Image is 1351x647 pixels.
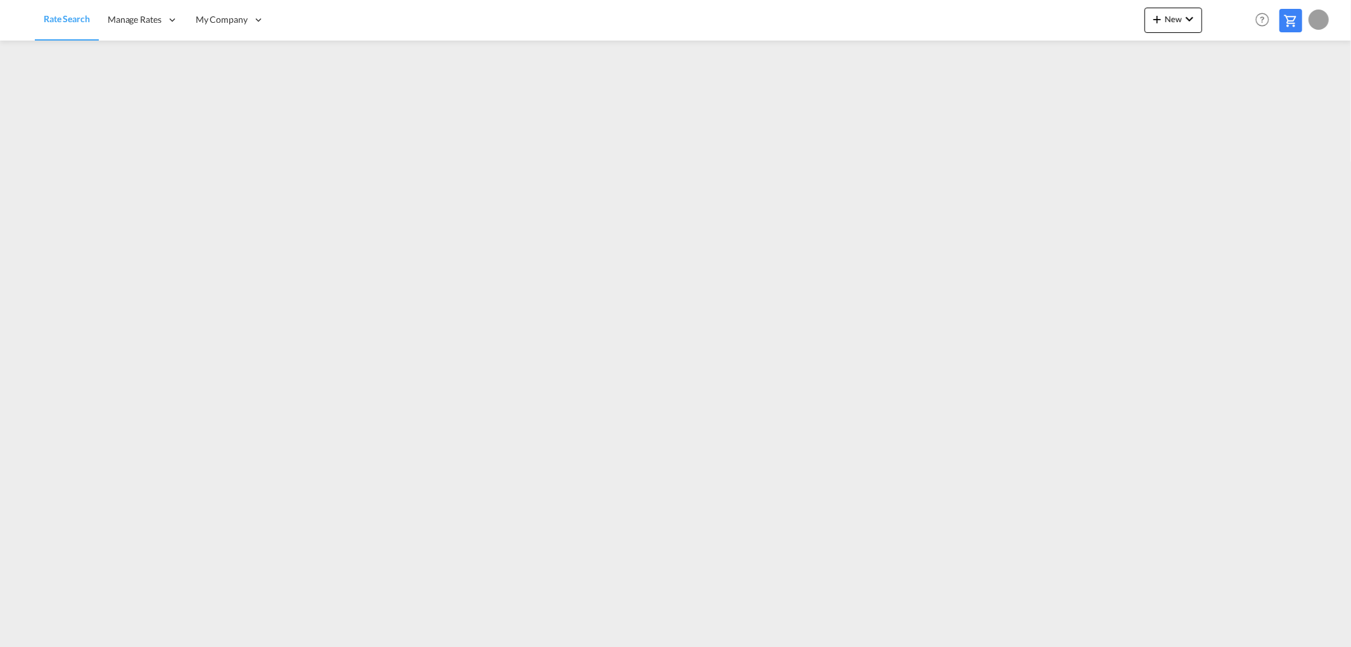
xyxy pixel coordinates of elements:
span: Manage Rates [108,13,162,26]
span: Help [1252,9,1273,30]
md-icon: icon-chevron-down [1182,11,1197,27]
span: Rate Search [44,13,90,24]
md-icon: icon-plus 400-fg [1150,11,1165,27]
span: New [1150,14,1197,24]
button: icon-plus 400-fgNewicon-chevron-down [1145,8,1202,33]
div: Help [1252,9,1279,32]
span: My Company [196,13,248,26]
